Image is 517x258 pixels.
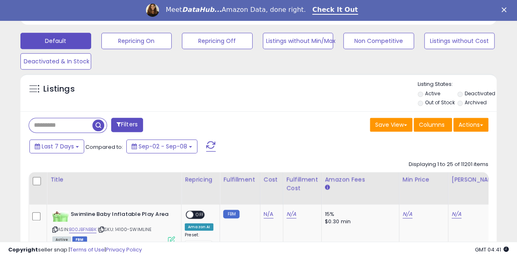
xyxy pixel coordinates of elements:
label: Out of Stock [425,99,454,106]
button: Sep-02 - Sep-08 [126,139,197,153]
small: Amazon Fees. [325,184,330,191]
span: Compared to: [85,143,123,151]
a: N/A [286,210,296,218]
small: FBM [223,210,239,218]
p: Listing States: [418,81,497,88]
button: Default [20,33,91,49]
button: Repricing Off [182,33,253,49]
div: Amazon Fees [325,175,396,184]
a: N/A [403,210,412,218]
img: Profile image for Georgie [146,4,159,17]
span: Columns [419,121,445,129]
div: [PERSON_NAME] [452,175,500,184]
button: Columns [414,118,452,132]
div: Meet Amazon Data, done right. [166,6,306,14]
div: Preset: [185,232,213,251]
span: Last 7 Days [42,142,74,150]
div: Fulfillment Cost [286,175,318,193]
button: Save View [370,118,412,132]
div: Displaying 1 to 25 of 11201 items [409,161,488,168]
div: Min Price [403,175,445,184]
div: Fulfillment [223,175,256,184]
button: Listings without Min/Max [263,33,333,49]
i: DataHub... [182,6,222,13]
div: Amazon AI [185,223,213,231]
button: Actions [453,118,488,132]
button: Deactivated & In Stock [20,53,91,70]
img: 41RosEjW8hL._SL40_.jpg [52,211,69,222]
button: Listings without Cost [424,33,495,49]
div: seller snap | | [8,246,142,254]
a: N/A [452,210,461,218]
a: Privacy Policy [106,246,142,254]
strong: Copyright [8,246,38,254]
span: OFF [193,211,206,218]
label: Deactivated [465,90,495,97]
div: Title [50,175,178,184]
label: Archived [465,99,487,106]
a: B00JBFNBBK [69,226,96,233]
span: 2025-09-16 04:41 GMT [475,246,509,254]
button: Repricing On [101,33,172,49]
h5: Listings [43,83,75,95]
a: Check It Out [312,6,358,15]
button: Non Competitive [343,33,414,49]
div: Cost [264,175,280,184]
div: Repricing [185,175,216,184]
a: N/A [264,210,273,218]
div: Close [501,7,510,12]
b: Swimline Baby Inflatable Play Area [71,211,170,220]
div: 15% [325,211,393,218]
div: ASIN: [52,211,175,242]
button: Last 7 Days [29,139,84,153]
div: $0.30 min [325,218,393,225]
a: Terms of Use [70,246,105,254]
label: Active [425,90,440,97]
span: | SKU: 14100-SWIMLINE [98,226,152,233]
button: Filters [111,118,143,132]
span: Sep-02 - Sep-08 [139,142,187,150]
